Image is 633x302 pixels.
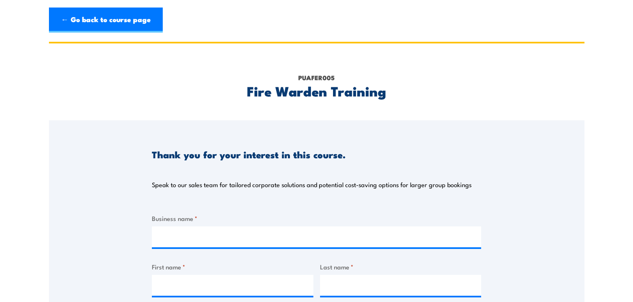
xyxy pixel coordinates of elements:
p: PUAFER005 [152,73,481,82]
label: First name [152,262,313,272]
label: Business name [152,213,481,223]
h2: Fire Warden Training [152,85,481,96]
label: Last name [320,262,482,272]
h3: Thank you for your interest in this course. [152,150,346,159]
a: ← Go back to course page [49,8,163,33]
p: Speak to our sales team for tailored corporate solutions and potential cost-saving options for la... [152,180,472,189]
